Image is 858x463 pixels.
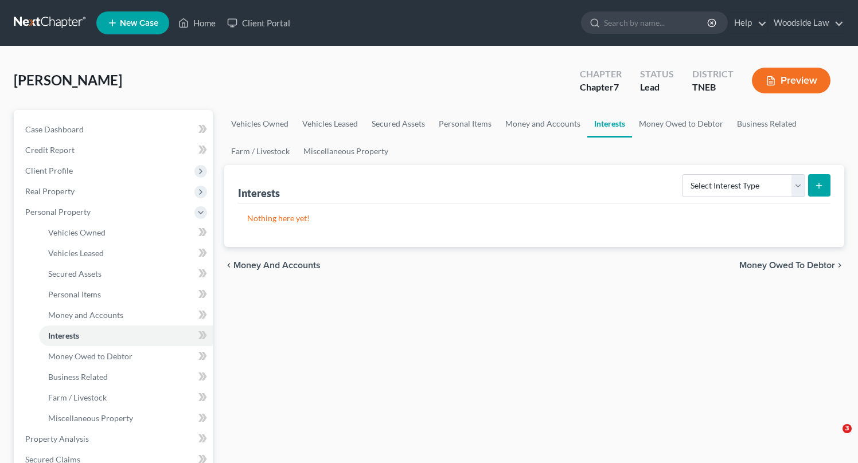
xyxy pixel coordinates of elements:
[120,19,158,28] span: New Case
[48,372,108,382] span: Business Related
[224,110,295,138] a: Vehicles Owned
[692,81,734,94] div: TNEB
[25,124,84,134] span: Case Dashboard
[587,110,632,138] a: Interests
[238,186,280,200] div: Interests
[48,227,106,237] span: Vehicles Owned
[614,81,619,92] span: 7
[48,269,102,278] span: Secured Assets
[39,264,213,284] a: Secured Assets
[39,222,213,243] a: Vehicles Owned
[39,243,213,264] a: Vehicles Leased
[48,248,104,258] span: Vehicles Leased
[39,367,213,387] a: Business Related
[39,408,213,429] a: Miscellaneous Property
[16,140,213,160] a: Credit Report
[843,424,852,433] span: 3
[432,110,498,138] a: Personal Items
[739,261,844,270] button: Money Owed to Debtor chevron_right
[632,110,730,138] a: Money Owed to Debtor
[48,413,133,423] span: Miscellaneous Property
[48,310,123,320] span: Money and Accounts
[25,186,75,196] span: Real Property
[297,138,395,165] a: Miscellaneous Property
[48,393,107,402] span: Farm / Livestock
[498,110,587,138] a: Money and Accounts
[25,166,73,175] span: Client Profile
[835,261,844,270] i: chevron_right
[16,429,213,449] a: Property Analysis
[39,325,213,346] a: Interests
[692,68,734,81] div: District
[173,13,221,33] a: Home
[16,119,213,140] a: Case Dashboard
[39,305,213,325] a: Money and Accounts
[768,13,844,33] a: Woodside Law
[580,68,622,81] div: Chapter
[580,81,622,94] div: Chapter
[224,261,233,270] i: chevron_left
[819,424,847,452] iframe: Intercom live chat
[25,434,89,444] span: Property Analysis
[48,351,132,361] span: Money Owed to Debtor
[739,261,835,270] span: Money Owed to Debtor
[752,68,830,93] button: Preview
[728,13,767,33] a: Help
[604,12,709,33] input: Search by name...
[221,13,296,33] a: Client Portal
[25,207,91,217] span: Personal Property
[25,145,75,155] span: Credit Report
[365,110,432,138] a: Secured Assets
[39,387,213,408] a: Farm / Livestock
[233,261,321,270] span: Money and Accounts
[295,110,365,138] a: Vehicles Leased
[39,346,213,367] a: Money Owed to Debtor
[640,68,674,81] div: Status
[48,331,79,340] span: Interests
[640,81,674,94] div: Lead
[730,110,804,138] a: Business Related
[14,72,122,88] span: [PERSON_NAME]
[224,138,297,165] a: Farm / Livestock
[48,289,101,299] span: Personal Items
[247,213,821,224] p: Nothing here yet!
[39,284,213,305] a: Personal Items
[224,261,321,270] button: chevron_left Money and Accounts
